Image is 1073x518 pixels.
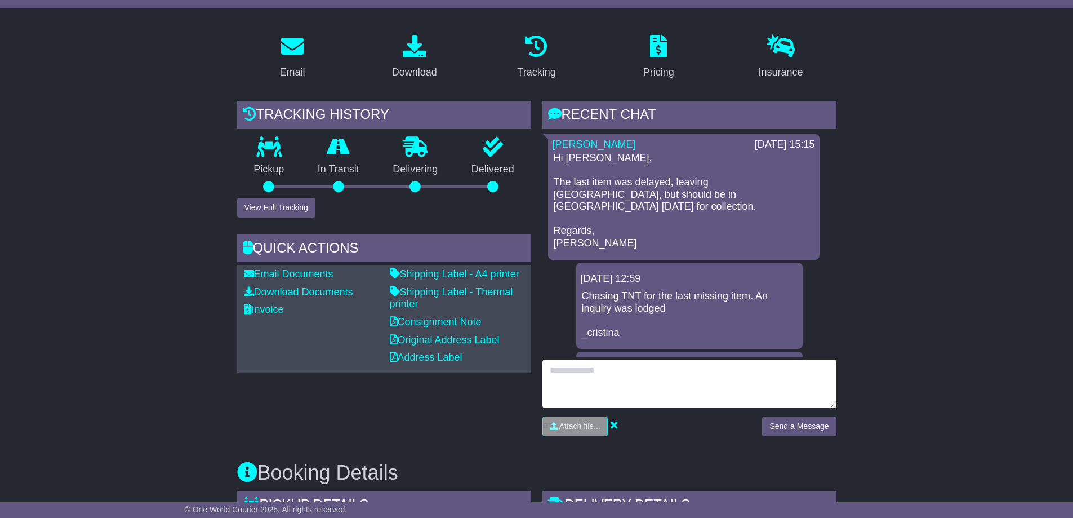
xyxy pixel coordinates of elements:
[237,234,531,265] div: Quick Actions
[636,31,682,84] a: Pricing
[762,417,836,436] button: Send a Message
[237,198,315,218] button: View Full Tracking
[517,65,555,80] div: Tracking
[759,65,803,80] div: Insurance
[385,31,444,84] a: Download
[279,65,305,80] div: Email
[554,152,814,250] p: Hi [PERSON_NAME], The last item was delayed, leaving [GEOGRAPHIC_DATA], but should be in [GEOGRAP...
[244,268,333,280] a: Email Documents
[510,31,563,84] a: Tracking
[272,31,312,84] a: Email
[185,505,348,514] span: © One World Courier 2025. All rights reserved.
[376,163,455,176] p: Delivering
[582,290,797,339] p: Chasing TNT for the last missing item. An inquiry was lodged _cristina
[390,352,462,363] a: Address Label
[390,334,500,346] a: Original Address Label
[390,316,482,327] a: Consignment Note
[237,163,301,176] p: Pickup
[237,462,836,484] h3: Booking Details
[455,163,531,176] p: Delivered
[553,139,636,150] a: [PERSON_NAME]
[237,101,531,131] div: Tracking history
[581,273,798,285] div: [DATE] 12:59
[542,101,836,131] div: RECENT CHAT
[755,139,815,151] div: [DATE] 15:15
[390,268,519,280] a: Shipping Label - A4 printer
[643,65,674,80] div: Pricing
[390,286,513,310] a: Shipping Label - Thermal printer
[244,286,353,298] a: Download Documents
[301,163,376,176] p: In Transit
[244,304,284,315] a: Invoice
[392,65,437,80] div: Download
[751,31,811,84] a: Insurance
